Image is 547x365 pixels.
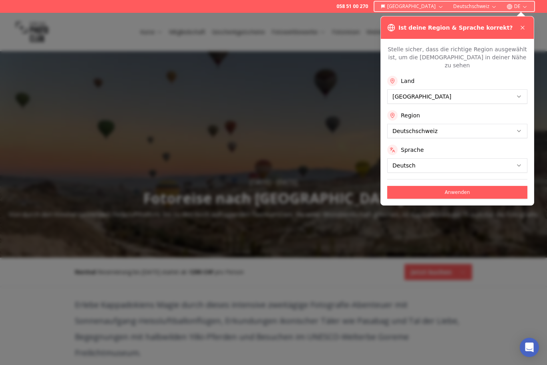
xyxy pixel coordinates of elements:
button: DE [503,2,531,11]
label: Sprache [401,146,424,154]
div: Open Intercom Messenger [520,338,539,357]
button: [GEOGRAPHIC_DATA] [378,2,447,11]
a: 058 51 00 270 [336,3,368,10]
label: Region [401,111,420,119]
p: Stelle sicher, dass die richtige Region ausgewählt ist, um die [DEMOGRAPHIC_DATA] in deiner Nähe ... [387,45,527,69]
label: Land [401,77,414,85]
button: Deutschschweiz [450,2,500,11]
h3: Ist deine Region & Sprache korrekt? [398,24,513,32]
button: Anwenden [387,186,527,199]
